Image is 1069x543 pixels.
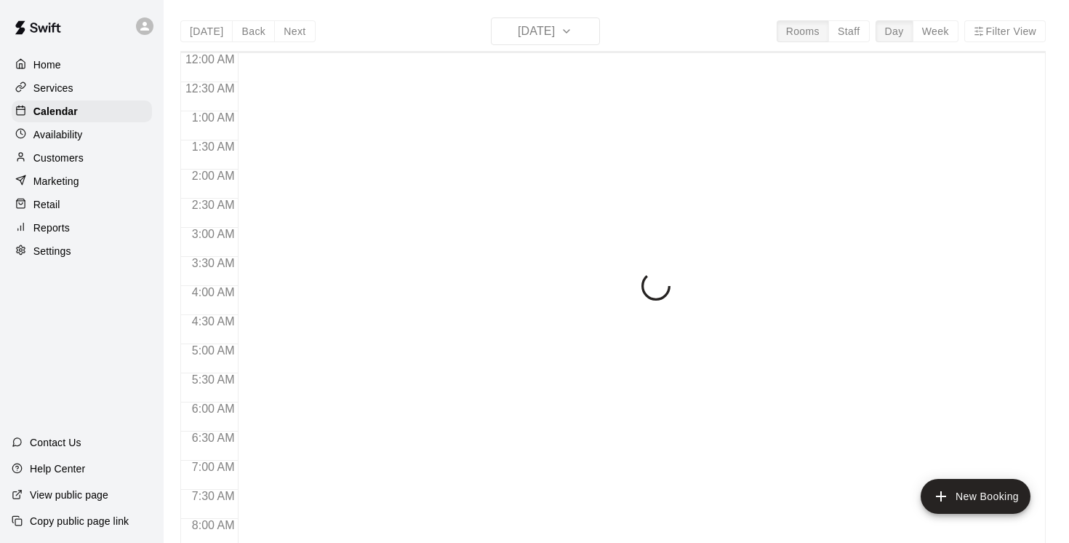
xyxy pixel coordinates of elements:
a: Home [12,54,152,76]
p: Availability [33,127,83,142]
span: 2:00 AM [188,170,239,182]
p: Marketing [33,174,79,189]
p: Customers [33,151,84,165]
a: Customers [12,147,152,169]
span: 3:00 AM [188,228,239,240]
a: Marketing [12,170,152,192]
p: Services [33,81,73,95]
p: Calendar [33,104,78,119]
a: Retail [12,194,152,215]
span: 5:30 AM [188,373,239,386]
p: Retail [33,197,60,212]
p: Copy public page link [30,514,129,528]
span: 4:30 AM [188,315,239,328]
span: 8:00 AM [188,519,239,531]
a: Availability [12,124,152,146]
span: 12:00 AM [182,53,239,66]
span: 6:30 AM [188,432,239,444]
span: 7:00 AM [188,461,239,473]
p: Help Center [30,461,85,476]
p: Settings [33,244,71,258]
button: add [921,479,1030,514]
a: Calendar [12,100,152,122]
span: 1:30 AM [188,140,239,153]
span: 6:00 AM [188,403,239,415]
a: Services [12,77,152,99]
span: 5:00 AM [188,344,239,357]
a: Settings [12,240,152,262]
span: 4:00 AM [188,286,239,298]
p: View public page [30,488,108,502]
span: 1:00 AM [188,111,239,124]
span: 7:30 AM [188,490,239,502]
span: 2:30 AM [188,199,239,211]
p: Reports [33,221,70,235]
span: 3:30 AM [188,257,239,269]
p: Home [33,58,61,72]
span: 12:30 AM [182,82,239,95]
p: Contact Us [30,435,81,450]
a: Reports [12,217,152,239]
